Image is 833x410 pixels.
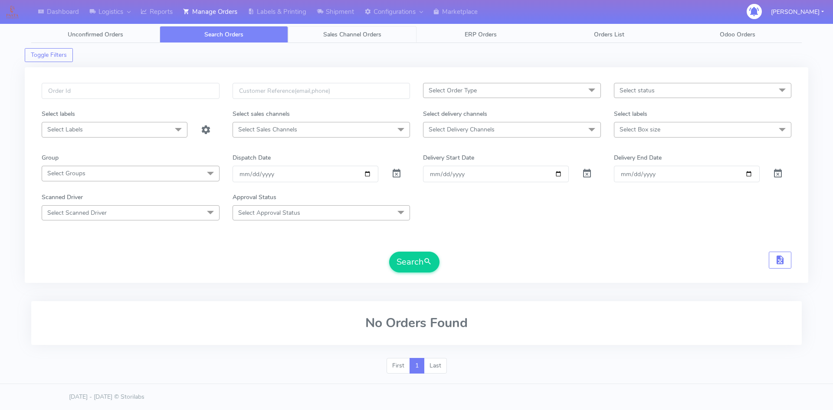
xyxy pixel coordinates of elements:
[423,109,487,118] label: Select delivery channels
[429,125,495,134] span: Select Delivery Channels
[423,153,474,162] label: Delivery Start Date
[204,30,243,39] span: Search Orders
[42,153,59,162] label: Group
[233,193,276,202] label: Approval Status
[68,30,123,39] span: Unconfirmed Orders
[233,109,290,118] label: Select sales channels
[233,153,271,162] label: Dispatch Date
[25,48,73,62] button: Toggle Filters
[410,358,424,374] a: 1
[42,316,791,330] h2: No Orders Found
[389,252,439,272] button: Search
[42,193,83,202] label: Scanned Driver
[47,209,107,217] span: Select Scanned Driver
[233,83,410,99] input: Customer Reference(email,phone)
[620,125,660,134] span: Select Box size
[47,125,83,134] span: Select Labels
[594,30,624,39] span: Orders List
[614,153,662,162] label: Delivery End Date
[429,86,477,95] span: Select Order Type
[614,109,647,118] label: Select labels
[238,125,297,134] span: Select Sales Channels
[465,30,497,39] span: ERP Orders
[42,83,220,99] input: Order Id
[323,30,381,39] span: Sales Channel Orders
[764,3,830,21] button: [PERSON_NAME]
[31,26,802,43] ul: Tabs
[238,209,300,217] span: Select Approval Status
[720,30,755,39] span: Odoo Orders
[47,169,85,177] span: Select Groups
[42,109,75,118] label: Select labels
[620,86,655,95] span: Select status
